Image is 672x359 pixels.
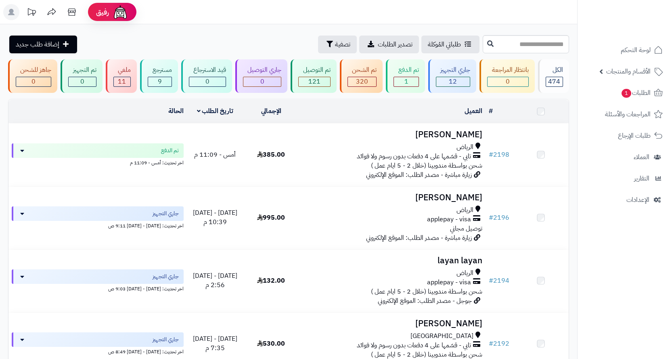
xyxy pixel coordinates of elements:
span: [DATE] - [DATE] 7:35 م [193,334,237,353]
a: #2198 [489,150,509,160]
a: قيد الاسترجاع 0 [180,59,234,93]
a: التقارير [582,169,667,188]
h3: layan layan [302,256,482,265]
a: إضافة طلب جديد [9,36,77,53]
span: 0 [205,77,209,86]
div: اخر تحديث: أمس - 11:09 م [12,158,184,166]
a: #2194 [489,276,509,286]
div: اخر تحديث: [DATE] - [DATE] 9:11 ص [12,221,184,229]
div: اخر تحديث: [DATE] - [DATE] 8:49 ص [12,347,184,355]
span: الرياض [456,269,473,278]
span: # [489,339,493,349]
a: الحالة [168,106,184,116]
div: 320 [348,77,376,86]
span: زيارة مباشرة - مصدر الطلب: الموقع الإلكتروني [366,170,472,180]
a: تم الشحن 320 [338,59,384,93]
a: العميل [465,106,482,116]
a: تاريخ الطلب [197,106,234,116]
a: تصدير الطلبات [359,36,419,53]
div: 121 [299,77,330,86]
div: تم التوصيل [298,65,330,75]
span: الرياض [456,143,473,152]
div: 0 [488,77,528,86]
span: لوحة التحكم [621,44,651,56]
span: 474 [548,77,560,86]
span: 1 [622,89,632,98]
span: 385.00 [257,150,285,160]
div: 0 [69,77,96,86]
span: 12 [449,77,457,86]
a: تم التوصيل 121 [289,59,338,93]
span: شحن بواسطة مندوبينا (خلال 2 - 5 ايام عمل ) [371,161,482,170]
div: تم التجهيز [68,65,96,75]
a: طلباتي المُوكلة [421,36,479,53]
div: جاري التجهيز [436,65,470,75]
div: قيد الاسترجاع [189,65,226,75]
span: [GEOGRAPHIC_DATA] [410,332,473,341]
div: 0 [243,77,281,86]
span: طلباتي المُوكلة [428,40,461,49]
a: بانتظار المراجعة 0 [478,59,536,93]
a: مسترجع 9 [138,59,179,93]
span: تصدير الطلبات [378,40,412,49]
span: شحن بواسطة مندوبينا (خلال 2 - 5 ايام عمل ) [371,287,482,296]
span: 0 [260,77,264,86]
span: توصيل مجاني [450,224,482,233]
span: جاري التجهيز [153,273,179,281]
span: # [489,150,493,160]
span: المراجعات والأسئلة [605,109,651,120]
span: 121 [308,77,320,86]
span: تصفية [335,40,350,49]
span: تابي - قسّمها على 4 دفعات بدون رسوم ولا فوائد [357,152,471,161]
span: أمس - 11:09 م [194,150,236,160]
span: 0 [80,77,84,86]
div: 12 [436,77,470,86]
span: [DATE] - [DATE] 2:56 م [193,271,237,290]
span: 0 [506,77,510,86]
span: 9 [158,77,162,86]
div: اخر تحديث: [DATE] - [DATE] 9:03 ص [12,284,184,292]
a: تم الدفع 1 [384,59,426,93]
span: التقارير [634,173,649,184]
span: طلبات الإرجاع [618,130,651,141]
span: الطلبات [621,87,651,99]
div: 9 [148,77,171,86]
img: logo-2.png [617,6,664,23]
div: بانتظار المراجعة [487,65,528,75]
a: تم التجهيز 0 [59,59,104,93]
span: الإعدادات [626,194,649,206]
a: ملغي 11 [104,59,138,93]
button: تصفية [318,36,357,53]
div: جاري التوصيل [243,65,281,75]
div: تم الدفع [394,65,419,75]
a: الطلبات1 [582,83,667,103]
span: الأقسام والمنتجات [606,66,651,77]
span: تم الدفع [161,147,179,155]
span: 132.00 [257,276,285,286]
div: 1 [394,77,418,86]
span: جوجل - مصدر الطلب: الموقع الإلكتروني [378,296,472,306]
span: تابي - قسّمها على 4 دفعات بدون رسوم ولا فوائد [357,341,471,350]
span: العملاء [634,151,649,163]
h3: [PERSON_NAME] [302,319,482,328]
span: إضافة طلب جديد [16,40,59,49]
a: المراجعات والأسئلة [582,105,667,124]
span: 320 [356,77,368,86]
span: applepay - visa [427,278,471,287]
div: تم الشحن [348,65,377,75]
span: # [489,213,493,223]
img: ai-face.png [112,4,128,20]
a: الإعدادات [582,190,667,210]
span: جاري التجهيز [153,336,179,344]
a: العملاء [582,147,667,167]
a: تحديثات المنصة [21,4,42,22]
a: جاري التجهيز 12 [427,59,478,93]
div: الكل [546,65,563,75]
span: [DATE] - [DATE] 10:39 م [193,208,237,227]
h3: [PERSON_NAME] [302,130,482,139]
div: 11 [114,77,130,86]
span: 530.00 [257,339,285,349]
a: طلبات الإرجاع [582,126,667,145]
span: الرياض [456,206,473,215]
h3: [PERSON_NAME] [302,193,482,202]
